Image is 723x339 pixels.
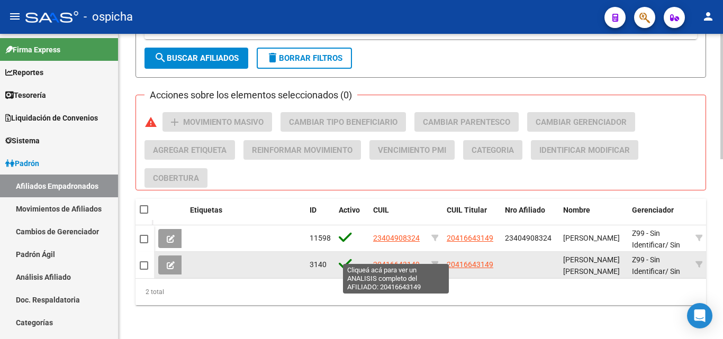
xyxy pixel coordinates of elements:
span: Sistema [5,135,40,146]
span: Liquidación de Convenios [5,112,98,124]
span: 11598 [310,234,331,242]
span: Activo [339,206,360,214]
span: Cambiar Gerenciador [536,117,627,127]
span: Nro Afiliado [505,206,545,214]
span: 20416643149 [447,260,493,269]
mat-icon: search [154,51,167,64]
span: Etiquetas [190,206,222,214]
button: Cambiar Tipo Beneficiario [281,112,406,132]
div: 2 total [135,279,706,305]
span: CUIL [373,206,389,214]
h3: Acciones sobre los elementos seleccionados (0) [144,88,357,103]
datatable-header-cell: Nombre [559,199,628,234]
span: - ospicha [84,5,133,29]
button: Reinformar Movimiento [243,140,361,160]
span: Padrón [5,158,39,169]
span: Vencimiento PMI [378,145,446,155]
button: Categoria [463,140,522,160]
span: Reinformar Movimiento [252,145,353,155]
span: 20416643149 [447,234,493,242]
span: Tesorería [5,89,46,101]
button: Cobertura [144,168,207,188]
span: Gerenciador [632,206,674,214]
datatable-header-cell: Gerenciador [628,199,691,234]
datatable-header-cell: CUIL [369,199,427,234]
datatable-header-cell: CUIL Titular [442,199,501,234]
div: Open Intercom Messenger [687,303,712,328]
mat-icon: person [702,10,715,23]
span: ID [310,206,317,214]
span: Agregar Etiqueta [153,145,227,155]
span: Nombre [563,206,590,214]
span: 3140 [310,260,327,269]
button: Cambiar Gerenciador [527,112,635,132]
span: Cambiar Parentesco [423,117,510,127]
mat-icon: warning [144,116,157,129]
span: CUIL Titular [447,206,487,214]
datatable-header-cell: Activo [335,199,369,234]
span: [PERSON_NAME] [563,234,620,242]
span: Cambiar Tipo Beneficiario [289,117,397,127]
span: 23404908324 [373,234,420,242]
span: Firma Express [5,44,60,56]
span: Z99 - Sin Identificar [632,255,665,276]
span: Buscar Afiliados [154,53,239,63]
datatable-header-cell: Nro Afiliado [501,199,559,234]
mat-icon: add [168,116,181,129]
span: Identificar Modificar [539,145,630,155]
span: Movimiento Masivo [183,117,264,127]
span: Reportes [5,67,43,78]
button: Buscar Afiliados [144,48,248,69]
span: Cobertura [153,173,199,183]
mat-icon: delete [266,51,279,64]
button: Identificar Modificar [531,140,638,160]
button: Agregar Etiqueta [144,140,235,160]
button: Cambiar Parentesco [414,112,519,132]
span: 20416643149 [373,260,420,269]
span: Borrar Filtros [266,53,342,63]
datatable-header-cell: ID [305,199,335,234]
datatable-header-cell: Etiquetas [186,199,305,234]
span: Categoria [472,145,514,155]
button: Vencimiento PMI [369,140,455,160]
button: Borrar Filtros [257,48,352,69]
button: Movimiento Masivo [162,112,272,132]
span: Z99 - Sin Identificar [632,229,665,250]
span: [PERSON_NAME] [PERSON_NAME] [563,255,620,276]
mat-icon: menu [8,10,21,23]
span: 23404908324 [505,234,552,242]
